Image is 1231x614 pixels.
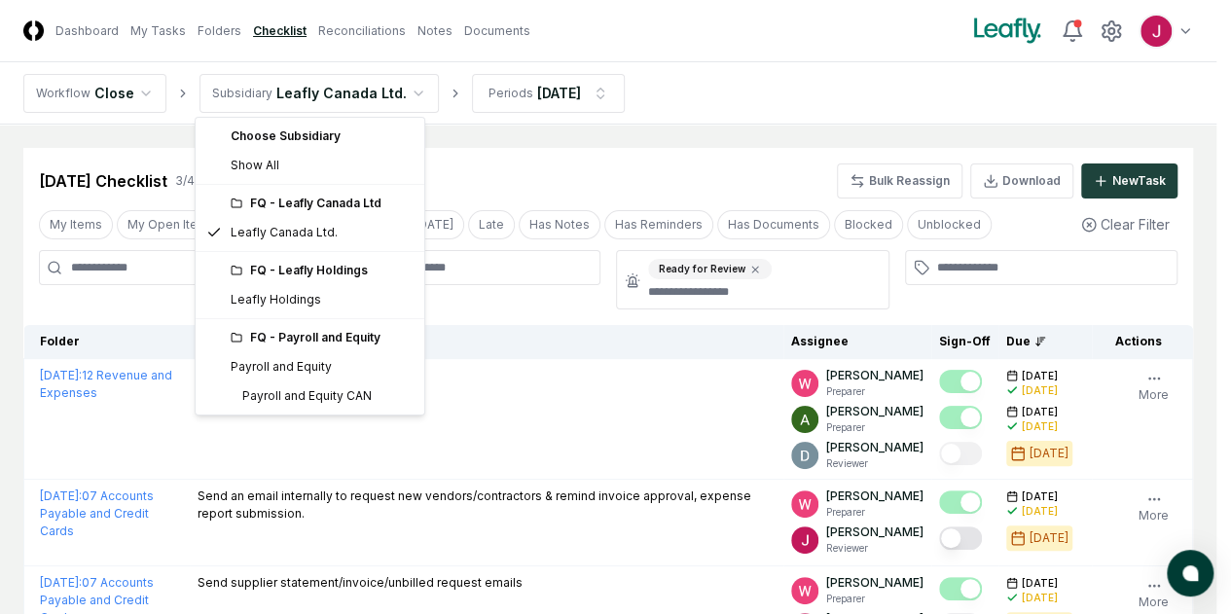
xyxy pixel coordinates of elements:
[231,291,321,308] div: Leafly Holdings
[231,262,413,279] div: FQ - Leafly Holdings
[231,157,279,174] span: Show All
[231,329,413,346] div: FQ - Payroll and Equity
[231,358,332,376] div: Payroll and Equity
[231,224,338,241] div: Leafly Canada Ltd.
[231,195,413,212] div: FQ - Leafly Canada Ltd
[199,122,420,151] div: Choose Subsidiary
[231,387,372,405] div: Payroll and Equity CAN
